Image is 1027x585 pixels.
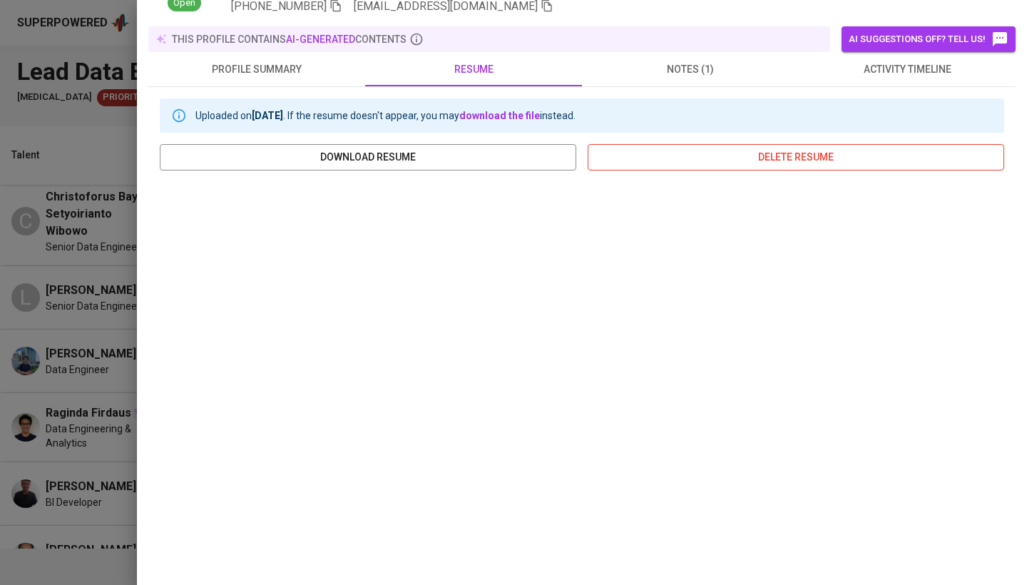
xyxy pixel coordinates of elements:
span: delete resume [599,148,993,166]
button: delete resume [588,144,1004,171]
span: activity timeline [807,61,1007,78]
div: Uploaded on . If the resume doesn't appear, you may instead. [195,103,576,128]
b: [DATE] [252,110,283,121]
a: download the file [459,110,540,121]
span: resume [374,61,573,78]
p: this profile contains contents [172,32,407,46]
span: AI-generated [286,34,355,45]
span: profile summary [157,61,357,78]
span: AI suggestions off? Tell us! [849,31,1008,48]
span: notes (1) [591,61,790,78]
button: AI suggestions off? Tell us! [842,26,1016,52]
span: download resume [171,148,565,166]
button: download resume [160,144,576,171]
